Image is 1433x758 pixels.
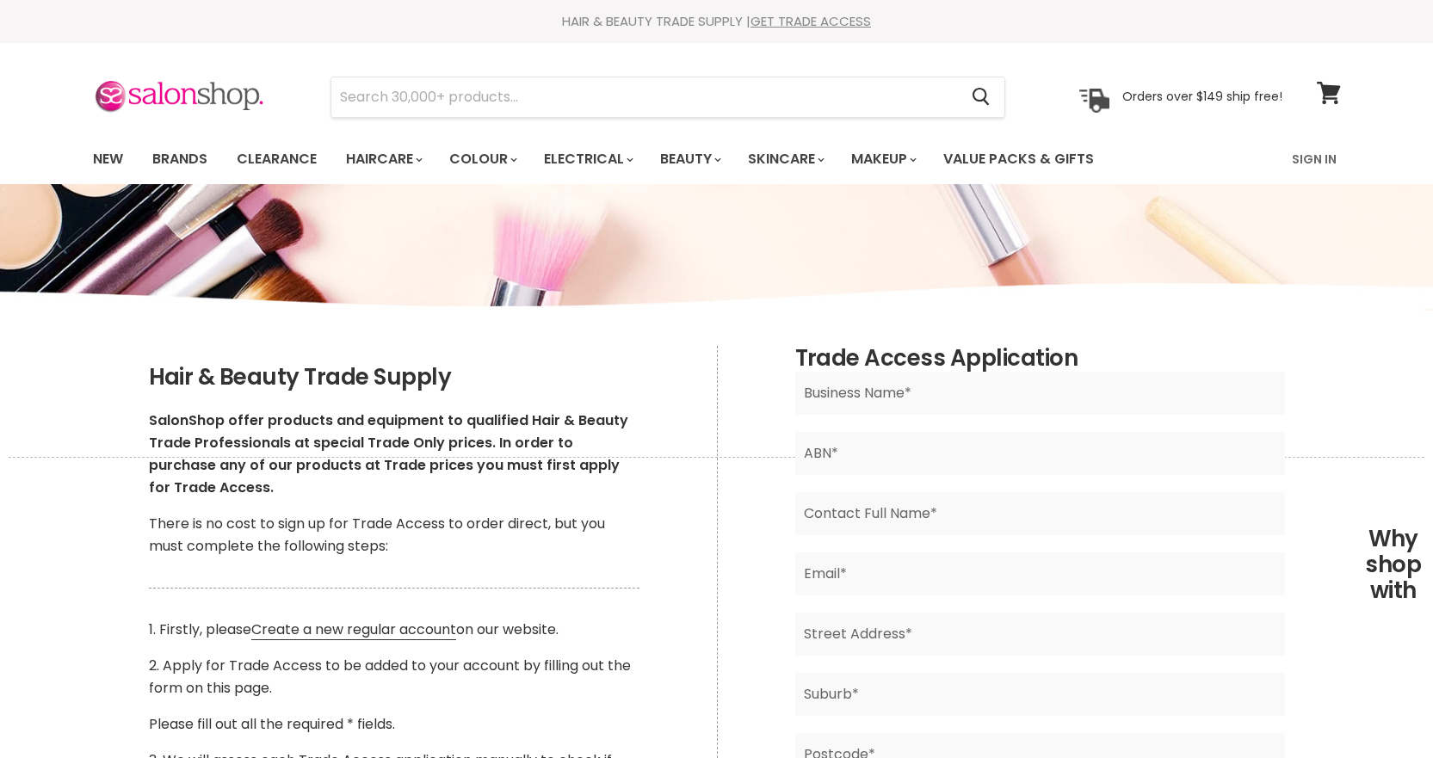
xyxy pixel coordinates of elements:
p: Please fill out all the required * fields. [149,713,639,736]
p: There is no cost to sign up for Trade Access to order direct, but you must complete the following... [149,513,639,558]
h2: Trade Access Application [795,346,1285,372]
a: Clearance [224,141,330,177]
p: SalonShop offer products and equipment to qualified Hair & Beauty Trade Professionals at special ... [149,410,639,499]
a: Sign In [1282,141,1347,177]
form: Product [330,77,1005,118]
a: Electrical [531,141,644,177]
a: Makeup [838,141,927,177]
a: Skincare [735,141,835,177]
button: Search [959,77,1004,117]
a: Create a new regular account [251,619,456,640]
input: Search [331,77,959,117]
nav: Main [71,134,1362,184]
a: Haircare [333,141,433,177]
p: 2. Apply for Trade Access to be added to your account by filling out the form on this page. [149,655,639,699]
a: Beauty [647,141,732,177]
div: HAIR & BEAUTY TRADE SUPPLY | [71,13,1362,30]
a: Colour [436,141,528,177]
p: Orders over $149 ship free! [1122,89,1282,104]
p: 1. Firstly, please on our website. [149,619,639,641]
a: New [80,141,136,177]
a: GET TRADE ACCESS [750,12,871,30]
h2: Hair & Beauty Trade Supply [149,365,639,391]
ul: Main menu [80,134,1195,184]
a: Value Packs & Gifts [930,141,1107,177]
a: Brands [139,141,220,177]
